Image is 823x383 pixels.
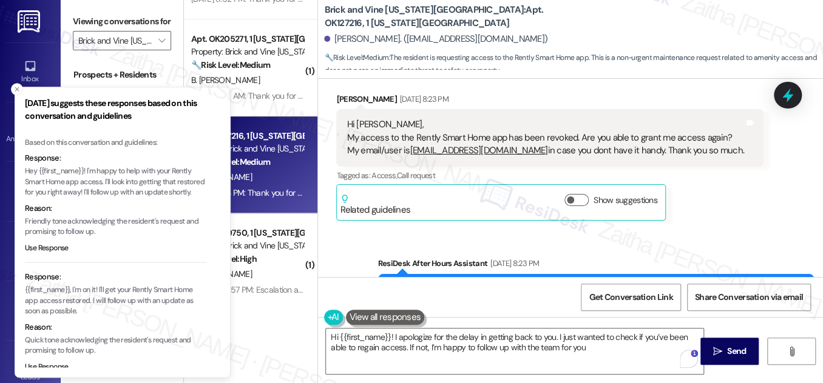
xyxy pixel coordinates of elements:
[25,138,207,148] div: Based on this conversation and guidelines:
[594,194,657,207] label: Show suggestions
[25,335,207,356] p: Quick tone acknowledging the resident's request and promising to follow up.
[378,257,814,274] div: ResiDesk After Hours Assistant
[336,167,764,184] div: Tagged as:
[487,257,539,270] div: [DATE] 8:23 PM
[336,93,764,110] div: [PERSON_NAME]
[25,362,69,373] button: Use Response
[25,285,207,317] p: {{first_name}}, I'm on it! I'll get your Rently Smart Home app access restored. I will follow up ...
[25,271,207,284] div: Response:
[700,338,759,365] button: Send
[25,98,207,123] h3: [DATE] suggests these responses based on this conversation and guidelines
[326,328,703,374] textarea: To enrich screen reader interactions, please activate Accessibility in Grammarly extension settings
[713,347,722,356] i: 
[25,202,207,215] div: Reason:
[25,321,207,333] div: Reason:
[25,153,207,165] div: Response:
[589,291,672,304] span: Get Conversation Link
[324,4,567,30] b: Brick and Vine [US_STATE][GEOGRAPHIC_DATA]: Apt. OK127216, 1 [US_STATE][GEOGRAPHIC_DATA]
[324,52,823,78] span: : The resident is requesting access to the Rently Smart Home app. This is a non-urgent maintenanc...
[347,118,744,157] div: Hi [PERSON_NAME], My access to the Rently Smart Home app has been revoked. Are you able to grant ...
[787,347,796,356] i: 
[25,243,69,254] button: Use Response
[727,345,746,358] span: Send
[11,84,23,96] button: Close toast
[581,284,680,311] button: Get Conversation Link
[25,216,207,238] p: Friendly tone acknowledging the resident's request and promising to follow up.
[695,291,803,304] span: Share Conversation via email
[25,167,207,199] p: Hey {{first_name}}! I'm happy to help with your Rently Smart Home app access. I'll look into gett...
[687,284,811,311] button: Share Conversation via email
[410,144,547,156] a: [EMAIL_ADDRESS][DOMAIN_NAME]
